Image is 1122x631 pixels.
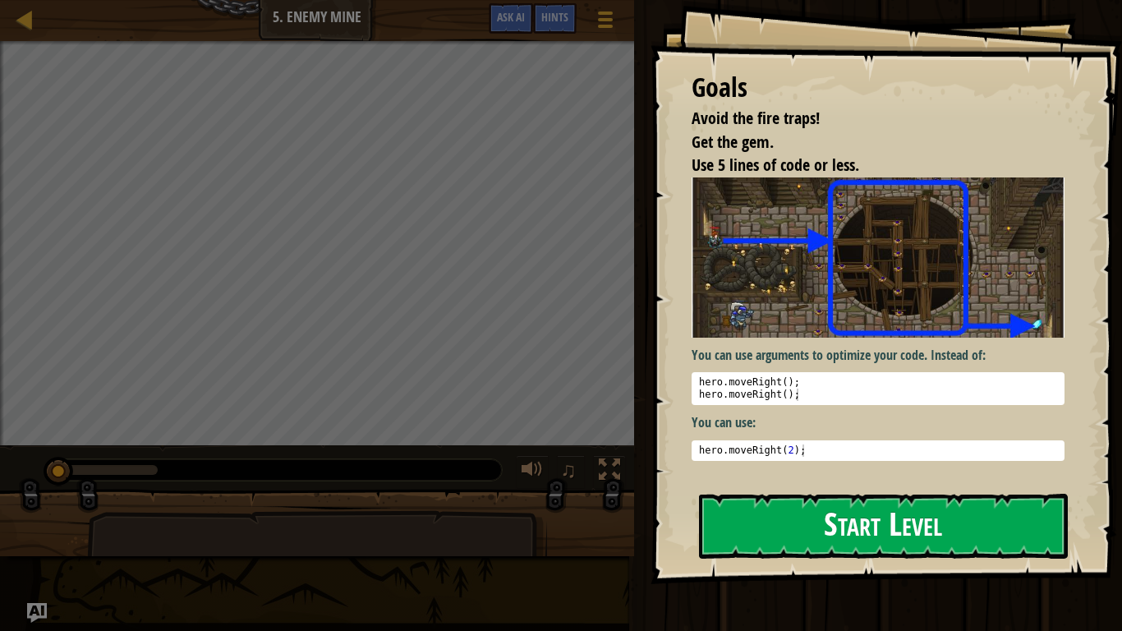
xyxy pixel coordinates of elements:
p: You can use arguments to optimize your code. Instead of: [692,346,1065,365]
button: Adjust volume [516,455,549,489]
li: Use 5 lines of code or less. [671,154,1060,177]
li: Avoid the fire traps! [671,107,1060,131]
button: Toggle fullscreen [593,455,626,489]
span: Use 5 lines of code or less. [692,154,859,176]
span: Hints [541,9,568,25]
img: Enemy mine [692,177,1065,338]
button: ♫ [557,455,585,489]
button: Ask AI [27,603,47,623]
button: Ask AI [489,3,533,34]
button: Start Level [699,494,1068,559]
div: Goals [692,69,1065,107]
span: ♫ [560,458,577,482]
p: You can use: [692,413,1065,432]
span: Avoid the fire traps! [692,107,820,129]
span: Get the gem. [692,131,774,153]
li: Get the gem. [671,131,1060,154]
button: Show game menu [585,3,626,42]
span: Ask AI [497,9,525,25]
